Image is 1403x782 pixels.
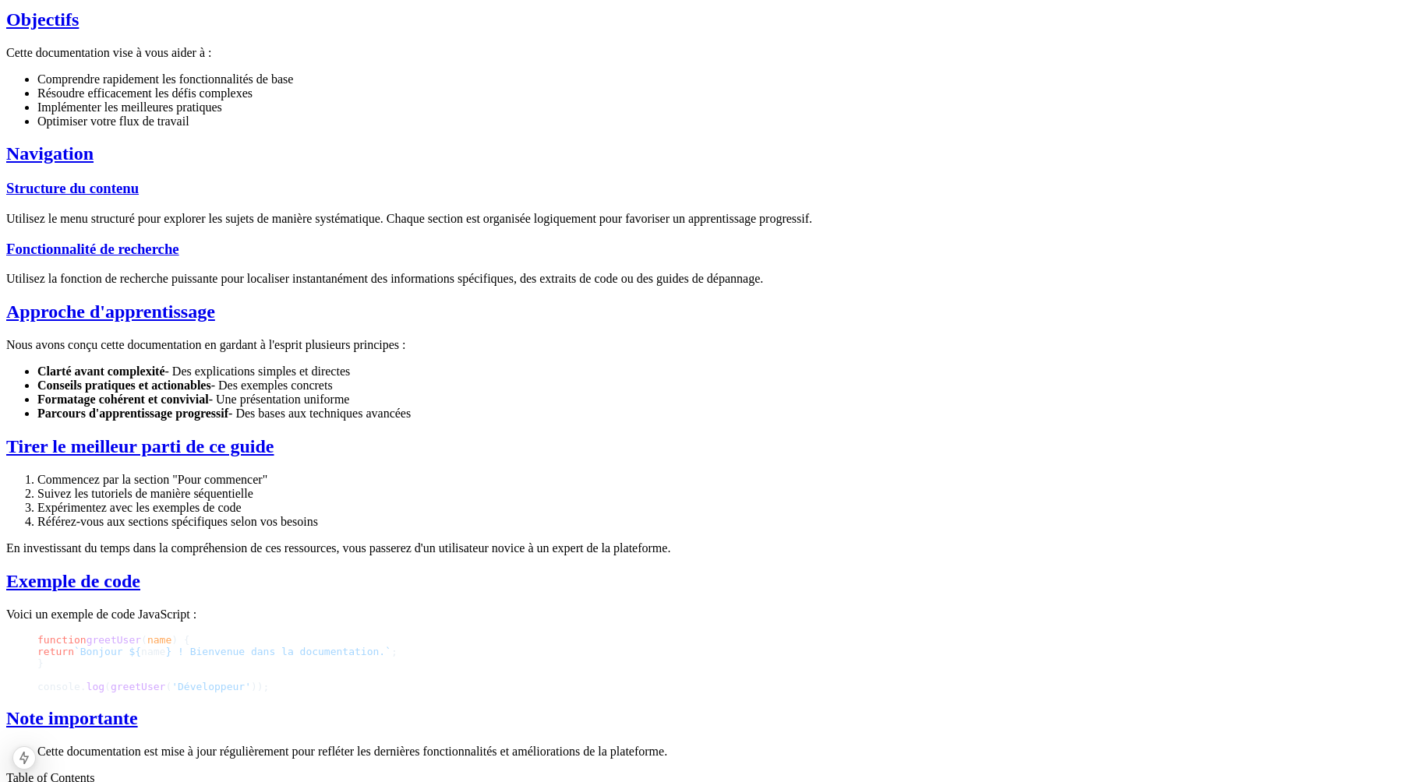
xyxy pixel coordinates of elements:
li: - Des explications simples et directes [37,365,1397,379]
li: Suivez les tutoriels de manière séquentielle [37,487,1397,501]
strong: Conseils pratiques et actionables [37,379,211,392]
p: Cette documentation est mise à jour régulièrement pour refléter les dernières fonctionnalités et ... [37,745,1366,759]
li: Implémenter les meilleures pratiques [37,100,1397,114]
a: Exemple de code [6,571,140,591]
span: function [37,634,87,646]
li: Résoudre efficacement les défis complexes [37,86,1397,100]
a: Objectifs [6,9,79,30]
span: greetUser [87,634,141,646]
li: - Une présentation uniforme [37,393,1397,407]
p: Utilisez le menu structuré pour explorer les sujets de manière systématique. Chaque section est o... [6,212,1397,226]
a: Tirer le meilleur parti de ce guide [6,436,274,456]
p: Nous avons conçu cette documentation en gardant à l'esprit plusieurs principes : [6,338,1397,352]
li: Référez-vous aux sections spécifiques selon vos besoins [37,515,1397,529]
p: Utilisez la fonction de recherche puissante pour localiser instantanément des informations spécif... [6,272,1397,286]
a: Navigation [6,143,94,164]
span: ( [165,681,171,692]
span: greetUser [111,681,165,692]
span: `Bonjour ${ [74,646,141,657]
span: } [37,657,44,669]
p: Voici un exemple de code JavaScript : [6,608,1397,622]
span: ( [141,634,147,646]
li: Expérimentez avec les exemples de code [37,501,1397,515]
strong: Parcours d'apprentissage progressif [37,407,228,420]
a: Fonctionnalité de recherche [6,241,179,257]
span: ( [104,681,111,692]
li: Commencez par la section "Pour commencer" [37,473,1397,487]
span: return [37,646,74,657]
li: Optimiser votre flux de travail [37,114,1397,129]
span: name [141,646,165,657]
span: log [87,681,104,692]
li: - Des exemples concrets [37,379,1397,393]
span: name [147,634,171,646]
span: ) { [171,634,189,646]
a: Approche d'apprentissage [6,301,215,322]
strong: Clarté avant complexité [37,365,165,378]
span: } ! Bienvenue dans la documentation.` [165,646,391,657]
a: Note importante [6,708,138,728]
li: Comprendre rapidement les fonctionnalités de base [37,72,1397,86]
li: - Des bases aux techniques avancées [37,407,1397,421]
span: 'Développeur' [171,681,251,692]
p: En investissant du temps dans la compréhension de ces ressources, vous passerez d'un utilisateur ... [6,541,1397,555]
strong: Formatage cohérent et convivial [37,393,209,406]
a: Structure du contenu [6,180,139,196]
span: )); [251,681,269,692]
span: ; [391,646,398,657]
p: Cette documentation vise à vous aider à : [6,46,1397,60]
span: console. [37,681,87,692]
